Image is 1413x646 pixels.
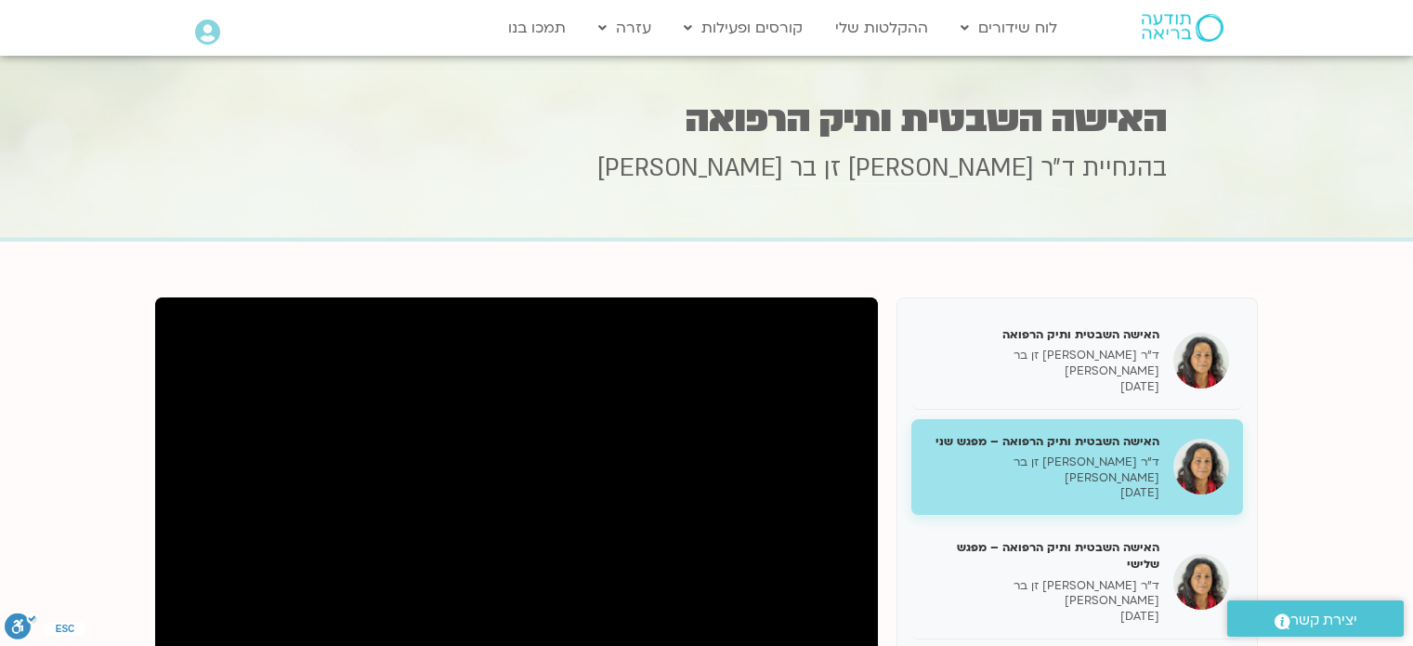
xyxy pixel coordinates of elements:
img: תודעה בריאה [1142,14,1223,42]
img: האישה השבטית ותיק הרפואה [1173,333,1229,389]
a: תמכו בנו [499,10,575,46]
a: קורסים ופעילות [674,10,812,46]
p: ד״ר [PERSON_NAME] זן בר [PERSON_NAME] [925,578,1159,610]
h5: האישה השבטית ותיק הרפואה – מפגש שלישי [925,539,1159,573]
h1: האישה השבטית ותיק הרפואה [247,101,1167,138]
p: [DATE] [925,609,1159,625]
span: יצירת קשר [1290,608,1357,633]
span: בהנחיית [1082,152,1167,185]
img: האישה השבטית ותיק הרפואה – מפגש שלישי [1173,554,1229,610]
a: יצירת קשר [1227,600,1404,637]
p: [DATE] [925,485,1159,501]
a: לוח שידורים [951,10,1066,46]
p: ד״ר [PERSON_NAME] זן בר [PERSON_NAME] [925,348,1159,379]
h5: האישה השבטית ותיק הרפואה [925,326,1159,343]
p: [DATE] [925,379,1159,395]
img: האישה השבטית ותיק הרפואה – מפגש שני [1173,439,1229,494]
a: עזרה [589,10,661,46]
p: ד״ר [PERSON_NAME] זן בר [PERSON_NAME] [925,455,1159,486]
a: ההקלטות שלי [826,10,937,46]
h5: האישה השבטית ותיק הרפואה – מפגש שני [925,433,1159,450]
